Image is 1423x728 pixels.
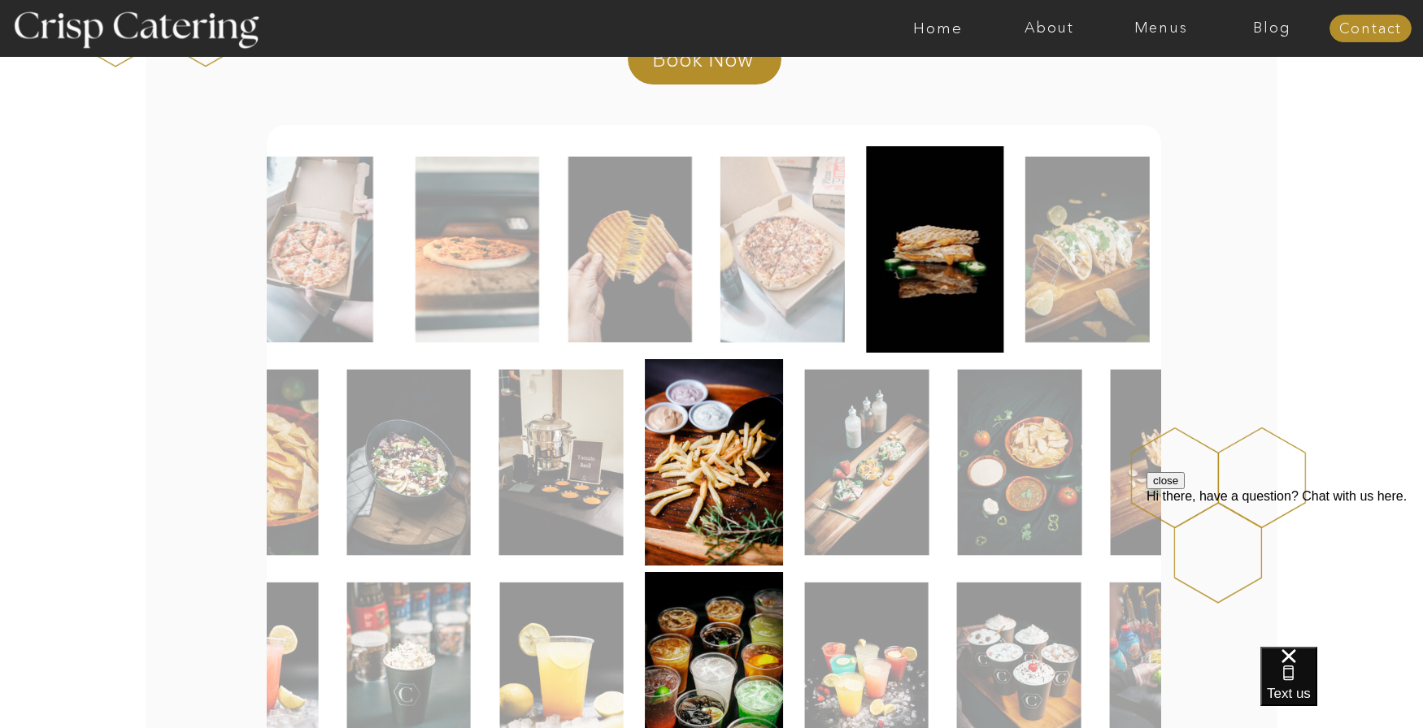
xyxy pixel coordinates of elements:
a: Home [882,20,994,37]
iframe: podium webchat widget prompt [1147,472,1423,667]
iframe: podium webchat widget bubble [1260,647,1423,728]
a: About [994,20,1105,37]
a: Contact [1329,21,1412,37]
a: Blog [1216,20,1328,37]
a: Book Now [652,45,795,84]
a: Menus [1105,20,1216,37]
